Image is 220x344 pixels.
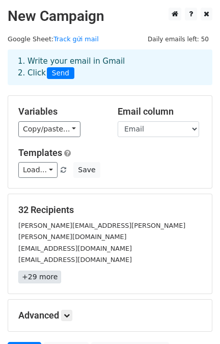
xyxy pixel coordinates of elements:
[18,162,58,178] a: Load...
[18,271,61,283] a: +29 more
[18,204,202,216] h5: 32 Recipients
[18,256,132,263] small: [EMAIL_ADDRESS][DOMAIN_NAME]
[8,8,212,25] h2: New Campaign
[18,147,62,158] a: Templates
[18,245,132,252] small: [EMAIL_ADDRESS][DOMAIN_NAME]
[18,222,185,241] small: [PERSON_NAME][EMAIL_ADDRESS][PERSON_NAME][PERSON_NAME][DOMAIN_NAME]
[53,35,99,43] a: Track gửi mail
[169,295,220,344] iframe: Chat Widget
[18,310,202,321] h5: Advanced
[18,121,80,137] a: Copy/paste...
[47,67,74,80] span: Send
[10,56,210,79] div: 1. Write your email in Gmail 2. Click
[73,162,100,178] button: Save
[144,34,212,45] span: Daily emails left: 50
[8,35,99,43] small: Google Sheet:
[118,106,202,117] h5: Email column
[144,35,212,43] a: Daily emails left: 50
[18,106,102,117] h5: Variables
